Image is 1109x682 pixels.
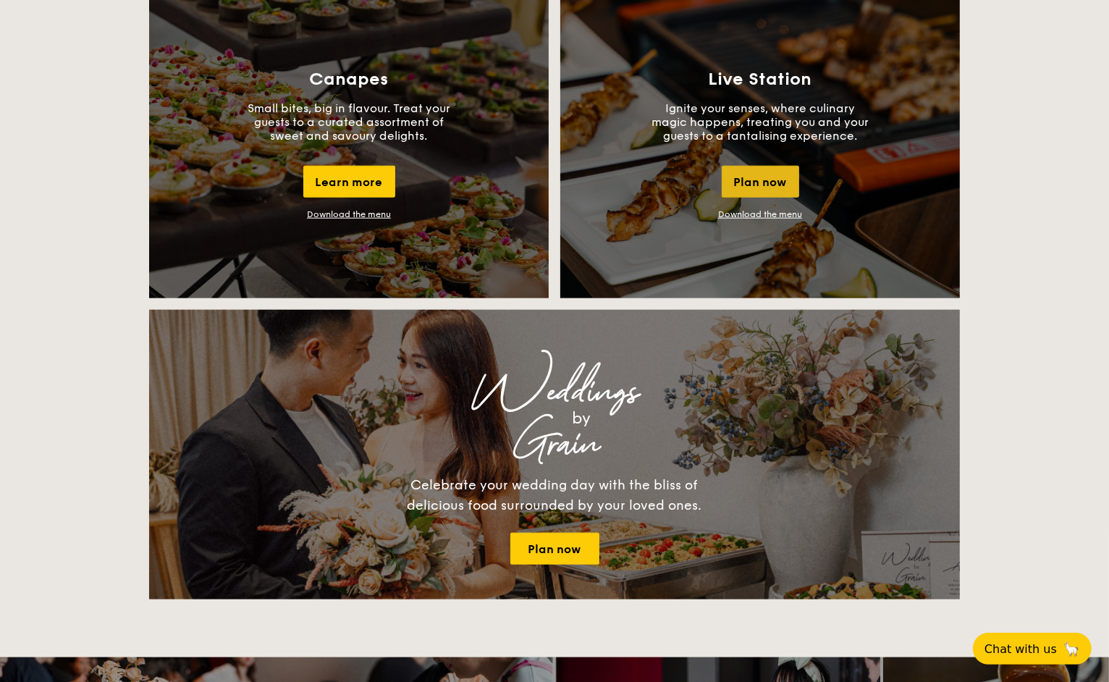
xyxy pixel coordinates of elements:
[1063,641,1080,657] span: 🦙
[392,475,717,515] div: Celebrate your wedding day with the bliss of delicious food surrounded by your loved ones.
[330,405,832,431] div: by
[973,633,1092,665] button: Chat with us🦙
[303,166,395,198] div: Learn more
[240,101,457,143] p: Small bites, big in flavour. Treat your guests to a curated assortment of sweet and savoury delig...
[510,533,599,565] a: Plan now
[307,209,391,219] a: Download the menu
[709,70,812,90] h3: Live Station
[722,166,799,198] div: Plan now
[277,431,832,458] div: Grain
[984,642,1057,656] span: Chat with us
[310,70,389,90] h3: Canapes
[718,209,802,219] a: Download the menu
[277,379,832,405] div: Weddings
[652,101,869,143] p: Ignite your senses, where culinary magic happens, treating you and your guests to a tantalising e...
